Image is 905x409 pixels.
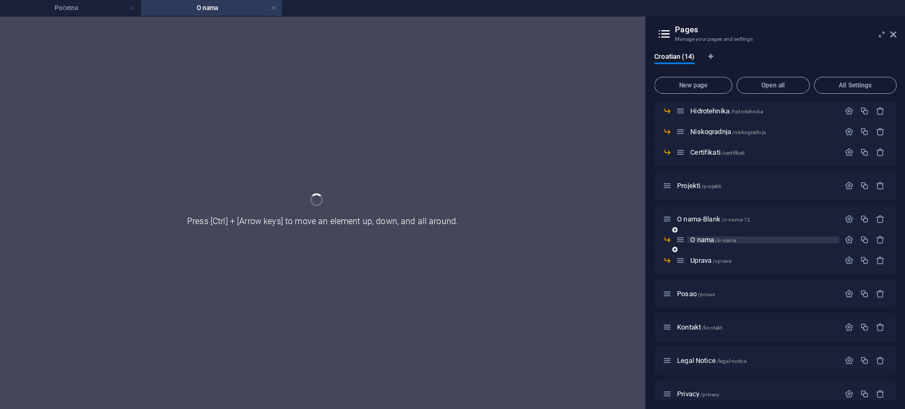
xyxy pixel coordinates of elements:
div: Settings [845,148,854,157]
span: Open all [741,82,805,88]
span: Click to open page [677,357,746,364]
div: Remove [876,356,885,365]
span: All Settings [819,82,892,88]
span: /certifikati [722,150,745,156]
div: Projekti/projekti [674,182,839,189]
span: Click to open page [677,390,719,398]
h4: O nama [141,2,282,14]
div: Remove [876,389,885,398]
span: /o-nama [715,237,736,243]
span: /legal-notice [717,358,746,364]
div: Duplicate [860,181,869,190]
div: Duplicate [860,127,869,136]
span: Click to open page [690,107,762,115]
span: Uprava [690,256,731,264]
button: Open all [736,77,810,94]
button: All Settings [814,77,897,94]
div: Privacy/privacy [674,390,839,397]
div: Remove [876,289,885,298]
span: /privacy [700,392,719,397]
div: Duplicate [860,289,869,298]
div: Settings [845,256,854,265]
button: New page [654,77,732,94]
div: Duplicate [860,323,869,332]
div: Kontakt/kontakt [674,324,839,331]
span: /projekti [701,183,721,189]
div: Certifikati/certifikati [687,149,839,156]
div: Settings [845,215,854,224]
span: /kontakt [702,325,722,331]
div: Duplicate [860,235,869,244]
div: Settings [845,127,854,136]
div: Posao/posao [674,290,839,297]
div: Duplicate [860,256,869,265]
span: Croatian (14) [654,50,695,65]
span: /hidrotehnika [731,109,763,114]
div: Remove [876,256,885,265]
div: Remove [876,215,885,224]
div: Uprava/uprava [687,257,839,264]
div: Duplicate [860,389,869,398]
span: /posao [698,291,715,297]
div: O nama-Blank/o-nama-12 [674,216,839,223]
div: Duplicate [860,356,869,365]
div: Duplicate [860,148,869,157]
span: Click to open page [690,128,765,136]
div: Remove [876,181,885,190]
div: O nama/o-nama [687,236,839,243]
div: Settings [845,389,854,398]
div: Settings [845,181,854,190]
span: New page [659,82,727,88]
div: Settings [845,356,854,365]
div: Hidrotehnika/hidrotehnika [687,108,839,114]
h3: Manage your pages and settings [675,34,875,44]
span: Click to open page [677,215,750,223]
div: Remove [876,127,885,136]
div: Legal Notice/legal-notice [674,357,839,364]
div: Duplicate [860,106,869,115]
div: Remove [876,323,885,332]
span: Click to open page [677,323,722,331]
div: Settings [845,323,854,332]
span: O nama [690,236,736,244]
div: Settings [845,289,854,298]
div: Remove [876,235,885,244]
div: Settings [845,235,854,244]
span: /uprava [713,258,731,264]
span: Click to open page [690,148,744,156]
span: Click to open page [677,182,721,190]
span: /niskogradnja [732,129,766,135]
span: /o-nama-12 [722,217,750,223]
div: Language Tabs [654,52,897,73]
h2: Pages [675,25,897,34]
div: Remove [876,148,885,157]
div: Niskogradnja/niskogradnja [687,128,839,135]
div: Remove [876,106,885,115]
div: Settings [845,106,854,115]
div: Duplicate [860,215,869,224]
span: Click to open page [677,290,715,298]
